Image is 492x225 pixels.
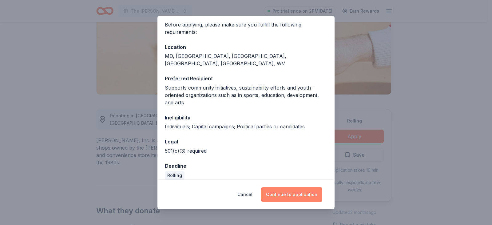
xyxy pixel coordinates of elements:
[165,138,327,146] div: Legal
[165,21,327,36] div: Before applying, please make sure you fulfill the following requirements:
[165,171,184,180] div: Rolling
[237,187,252,202] button: Cancel
[165,114,327,122] div: Ineligibility
[165,84,327,106] div: Supports community initiatives, sustainability efforts and youth-oriented organizations such as i...
[165,74,327,82] div: Preferred Recipient
[165,52,327,67] div: MD, [GEOGRAPHIC_DATA], [GEOGRAPHIC_DATA], [GEOGRAPHIC_DATA], [GEOGRAPHIC_DATA], WV
[165,162,327,170] div: Deadline
[165,147,327,155] div: 501(c)(3) required
[165,123,327,130] div: Individuals; Capital campaigns; Political parties or candidates
[165,43,327,51] div: Location
[261,187,322,202] button: Continue to application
